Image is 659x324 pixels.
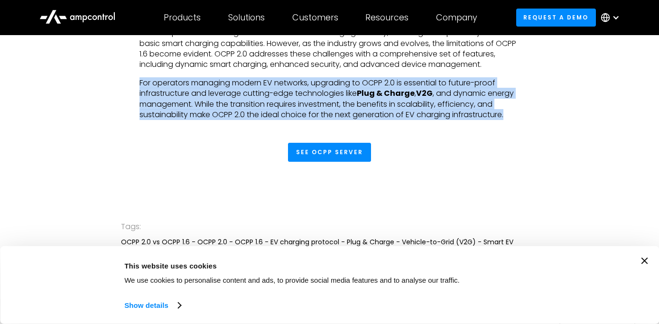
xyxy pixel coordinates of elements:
div: Resources [365,12,408,23]
strong: Plug & Charge [357,88,415,99]
div: Solutions [228,12,265,23]
div: Products [164,12,201,23]
a: See OCPP Server [288,143,371,162]
div: Tags: [121,221,538,233]
div: This website uses cookies [124,260,477,271]
a: Show details [124,298,180,313]
button: Okay [488,258,623,285]
a: Request a demo [516,9,596,26]
div: Company [436,12,477,23]
p: For operators managing modern EV networks, upgrading to OCPP 2.0 is essential to future-proof inf... [139,78,520,120]
p: OCPP 1.6 provided a strong foundation for the EV charging industry, enabling interoperability and... [139,28,520,70]
strong: V2G [416,88,433,99]
span: We use cookies to personalise content and ads, to provide social media features and to analyse ou... [124,276,460,284]
div: Customers [292,12,338,23]
button: Close banner [641,258,648,264]
div: OCPP 2.0 vs OCPP 1.6 - OCPP 2.0 - OCPP 1.6 - EV charging protocol - Plug & Charge - Vehicle-to-Gr... [121,237,538,268]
